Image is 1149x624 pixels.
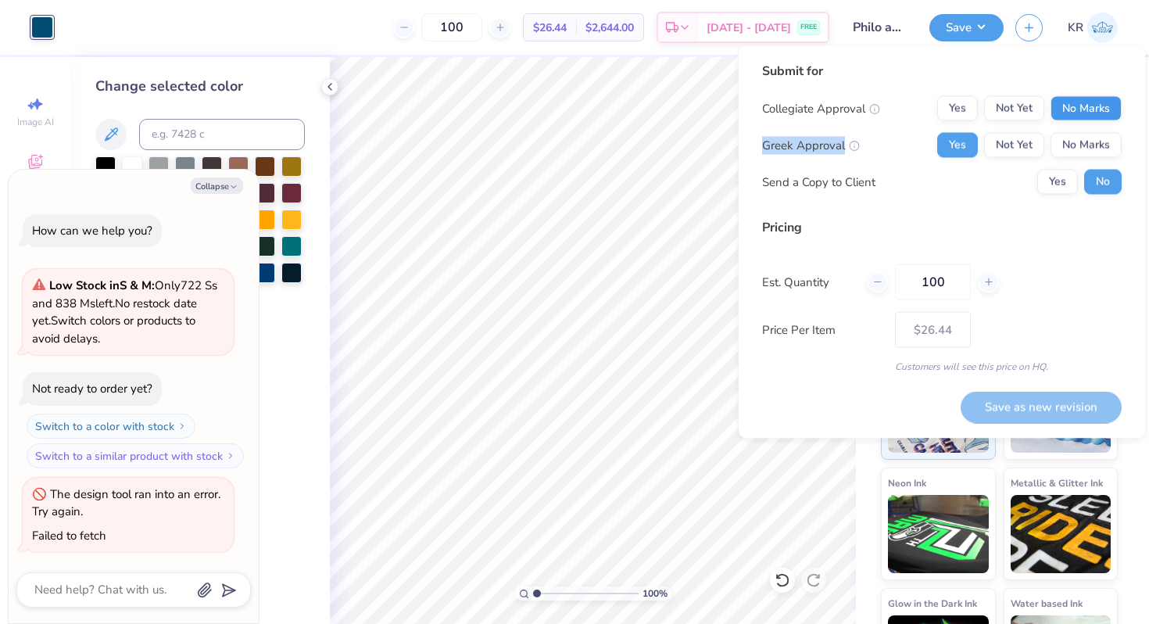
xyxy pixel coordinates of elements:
label: Price Per Item [762,321,883,339]
span: Image AI [17,116,54,128]
span: FREE [800,22,817,33]
span: Glow in the Dark Ink [888,595,977,611]
button: Not Yet [984,96,1044,121]
button: No Marks [1051,96,1122,121]
img: Switch to a color with stock [177,421,187,431]
input: – – [895,264,971,300]
span: $2,644.00 [585,20,634,36]
div: Failed to fetch [32,528,106,543]
div: Greek Approval [762,136,860,154]
img: Kaylee Rivera [1087,13,1118,43]
div: Customers will see this price on HQ. [762,360,1122,374]
button: Yes [937,96,978,121]
button: Switch to a similar product with stock [27,443,244,468]
span: Metallic & Glitter Ink [1011,475,1103,491]
button: Yes [1037,170,1078,195]
strong: Low Stock in S & M : [49,278,155,293]
span: Only 722 Ss and 838 Ms left. Switch colors or products to avoid delays. [32,278,217,346]
span: Water based Ink [1011,595,1083,611]
div: Send a Copy to Client [762,173,875,191]
button: Save [929,14,1004,41]
div: The design tool ran into an error. Try again. [32,486,220,520]
span: [DATE] - [DATE] [707,20,791,36]
img: Switch to a similar product with stock [226,451,235,461]
div: Submit for [762,62,1122,81]
span: Neon Ink [888,475,926,491]
input: – – [421,13,482,41]
img: Metallic & Glitter Ink [1011,495,1111,573]
div: How can we help you? [32,223,152,238]
button: Yes [937,133,978,158]
button: Not Yet [984,133,1044,158]
button: Collapse [191,178,243,194]
input: e.g. 7428 c [139,119,305,150]
button: Switch to a color with stock [27,414,195,439]
button: No Marks [1051,133,1122,158]
a: KR [1068,13,1118,43]
div: Not ready to order yet? [32,381,152,396]
span: $26.44 [533,20,567,36]
label: Est. Quantity [762,273,855,291]
input: Untitled Design [841,12,918,43]
div: Collegiate Approval [762,99,880,117]
button: No [1084,170,1122,195]
span: 100 % [643,586,668,601]
img: Neon Ink [888,495,989,573]
span: KR [1068,19,1083,37]
div: Pricing [762,218,1122,237]
div: Change selected color [95,76,305,97]
span: No restock date yet. [32,296,197,329]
